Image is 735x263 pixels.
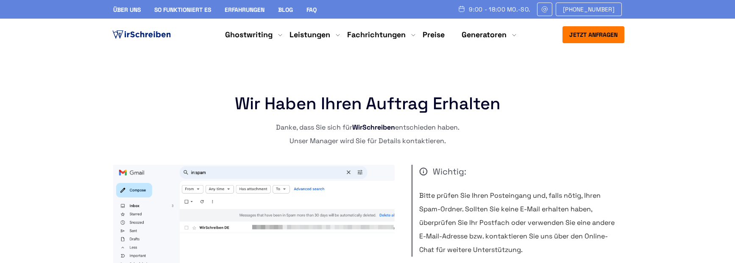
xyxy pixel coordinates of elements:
[113,121,622,134] p: Danke, dass Sie sich für entschieden haben.
[225,6,264,14] a: Erfahrungen
[462,30,507,40] a: Generatoren
[458,6,465,12] img: Schedule
[113,6,141,14] a: Über uns
[111,28,173,41] img: logo ghostwriter-österreich
[225,30,273,40] a: Ghostwriting
[290,30,330,40] a: Leistungen
[347,30,406,40] a: Fachrichtungen
[352,123,395,132] strong: WirSchreiben
[469,6,530,13] span: 9:00 - 18:00 Mo.-So.
[113,134,622,148] p: Unser Manager wird Sie für Details kontaktieren.
[562,26,624,43] button: Jetzt anfragen
[556,3,622,16] a: [PHONE_NUMBER]
[419,189,622,257] p: Bitte prüfen Sie Ihren Posteingang und, falls nötig, Ihren Spam-Ordner. Sollten Sie keine E-Mail ...
[306,6,317,14] a: FAQ
[419,165,622,178] span: Wichtig:
[154,6,211,14] a: So funktioniert es
[563,6,615,13] span: [PHONE_NUMBER]
[113,95,622,112] h1: Wir haben Ihren Auftrag erhalten
[541,6,548,13] img: Email
[278,6,293,14] a: Blog
[423,30,445,39] a: Preise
